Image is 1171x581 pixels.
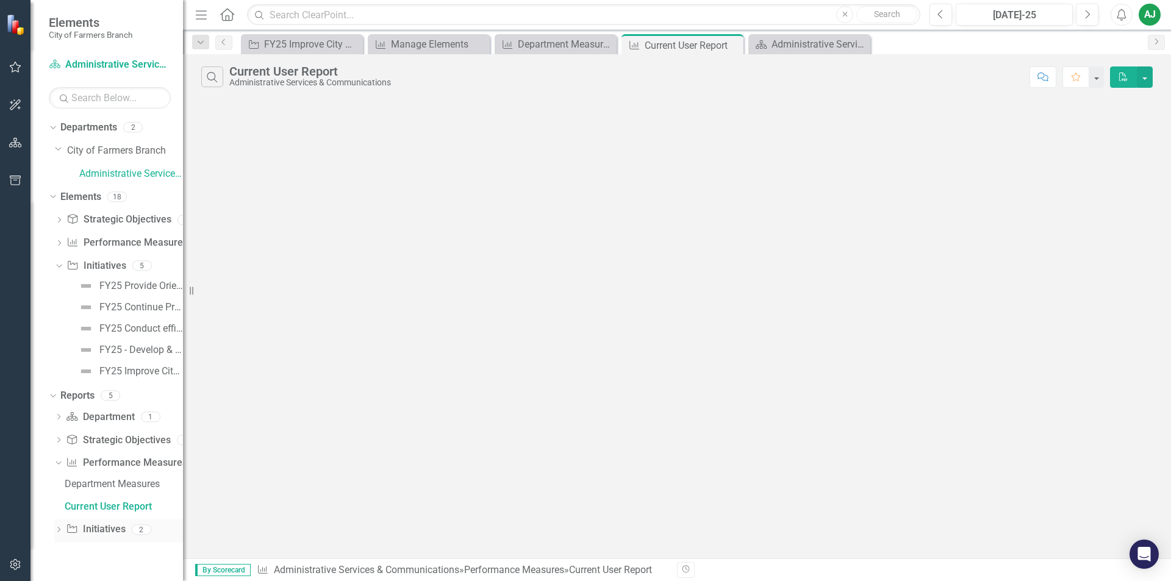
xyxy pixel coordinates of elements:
[49,58,171,72] a: Administrative Services & Communications
[62,474,183,494] a: Department Measures
[49,15,132,30] span: Elements
[123,123,143,133] div: 2
[195,564,251,576] span: By Scorecard
[960,8,1069,23] div: [DATE]-25
[99,344,183,355] div: FY25 - Develop & Present Communications Training Curriculum to instruct staff in employing best p...
[569,564,652,576] div: Current User Report
[107,191,127,202] div: 18
[101,391,120,401] div: 5
[956,4,1073,26] button: [DATE]-25
[62,497,183,516] a: Current User Report
[66,213,171,227] a: Strategic Objectives
[76,340,183,360] a: FY25 - Develop & Present Communications Training Curriculum to instruct staff in employing best p...
[1130,540,1159,569] div: Open Intercom Messenger
[65,479,183,490] div: Department Measures
[49,87,171,109] input: Search Below...
[60,121,117,135] a: Departments
[66,259,126,273] a: Initiatives
[49,30,132,40] small: City of Farmers Branch
[257,563,668,577] div: » »
[274,564,459,576] a: Administrative Services & Communications
[6,14,27,35] img: ClearPoint Strategy
[66,433,170,447] a: Strategic Objectives
[772,37,867,52] div: Administrative Services & Communications Welcome Page
[1139,4,1161,26] button: AJ
[132,524,151,535] div: 2
[79,167,183,181] a: Administrative Services & Communications
[371,37,487,52] a: Manage Elements
[76,362,183,381] a: FY25 Improve City Website Functionality and Accessibility
[177,215,197,225] div: 13
[79,279,93,293] img: Not Defined
[79,300,93,315] img: Not Defined
[66,410,134,424] a: Department
[264,37,360,52] div: FY25 Improve City Website Functionality and Accessibility
[99,280,183,291] div: FY25 Provide Orientation Training for Appointed Officials
[60,190,101,204] a: Elements
[856,6,917,23] button: Search
[518,37,614,52] div: Department Measures
[132,261,152,271] div: 5
[464,564,564,576] a: Performance Measures
[498,37,614,52] a: Department Measures
[229,65,391,78] div: Current User Report
[645,38,740,53] div: Current User Report
[391,37,487,52] div: Manage Elements
[65,501,183,512] div: Current User Report
[177,435,196,445] div: 0
[141,412,160,422] div: 1
[79,364,93,379] img: Not Defined
[244,37,360,52] a: FY25 Improve City Website Functionality and Accessibility
[79,343,93,357] img: Not Defined
[751,37,867,52] a: Administrative Services & Communications Welcome Page
[229,78,391,87] div: Administrative Services & Communications
[874,9,900,19] span: Search
[66,236,187,250] a: Performance Measures
[66,456,187,470] a: Performance Measures
[76,319,183,338] a: FY25 Conduct efficient City Elections
[99,366,183,377] div: FY25 Improve City Website Functionality and Accessibility
[99,323,183,334] div: FY25 Conduct efficient City Elections
[76,276,183,296] a: FY25 Provide Orientation Training for Appointed Officials
[99,302,183,313] div: FY25 Continue Process Improvement for Records Management and Records Destruction
[60,389,95,403] a: Reports
[67,144,183,158] a: City of Farmers Branch
[76,298,183,317] a: FY25 Continue Process Improvement for Records Management and Records Destruction
[247,4,920,26] input: Search ClearPoint...
[79,321,93,336] img: Not Defined
[66,522,125,536] a: Initiatives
